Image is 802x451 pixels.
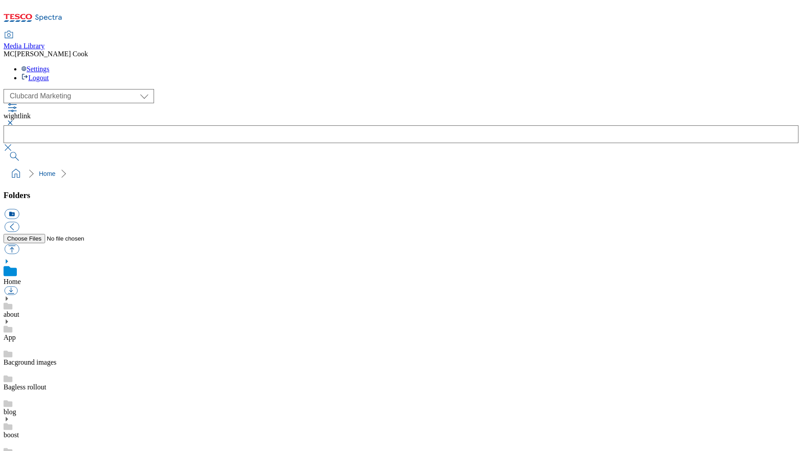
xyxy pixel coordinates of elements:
a: Bacground images [4,358,57,366]
a: about [4,311,19,318]
a: Settings [21,65,50,73]
a: Home [39,170,55,177]
a: Media Library [4,31,45,50]
span: wightlink [4,112,31,120]
a: blog [4,408,16,416]
a: home [9,167,23,181]
a: App [4,334,16,341]
span: Media Library [4,42,45,50]
h3: Folders [4,191,798,200]
nav: breadcrumb [4,165,798,182]
span: [PERSON_NAME] Cook [15,50,88,58]
a: boost [4,431,19,439]
span: MC [4,50,15,58]
a: Bagless rollout [4,383,46,391]
a: Logout [21,74,49,82]
a: Home [4,278,21,285]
